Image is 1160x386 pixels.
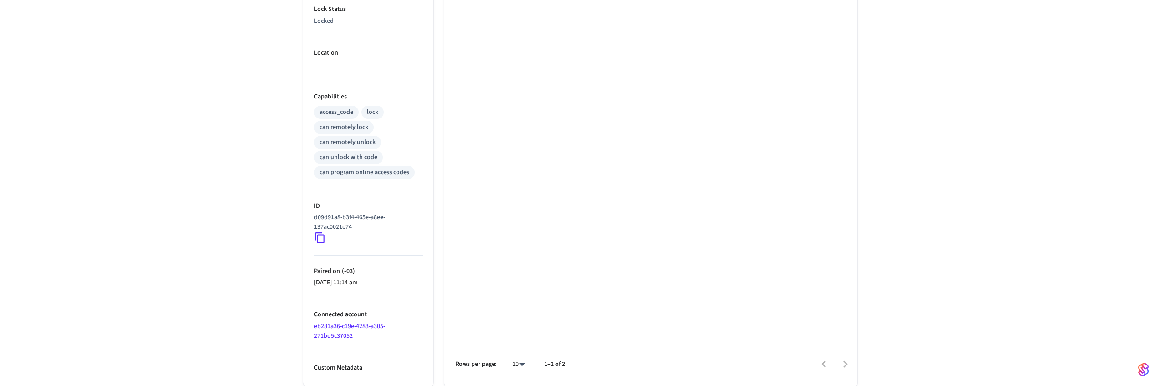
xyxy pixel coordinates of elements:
p: Custom Metadata [314,363,423,373]
div: can unlock with code [320,153,377,162]
p: Location [314,48,423,58]
a: eb281a36-c19e-4283-a305-271bd5c37052 [314,322,385,340]
div: can remotely unlock [320,138,376,147]
p: Locked [314,16,423,26]
div: can remotely lock [320,123,368,132]
div: lock [367,108,378,117]
div: access_code [320,108,353,117]
p: Capabilities [314,92,423,102]
p: — [314,60,423,70]
p: Lock Status [314,5,423,14]
p: Rows per page: [455,360,497,369]
p: Paired on [314,267,423,276]
img: SeamLogoGradient.69752ec5.svg [1138,362,1149,377]
div: 10 [508,358,530,371]
p: ID [314,201,423,211]
p: d09d91a8-b3f4-465e-a8ee-137ac0021e74 [314,213,419,232]
p: Connected account [314,310,423,319]
p: [DATE] 11:14 am [314,278,423,288]
span: ( -03 ) [340,267,355,276]
p: 1–2 of 2 [544,360,565,369]
div: can program online access codes [320,168,409,177]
